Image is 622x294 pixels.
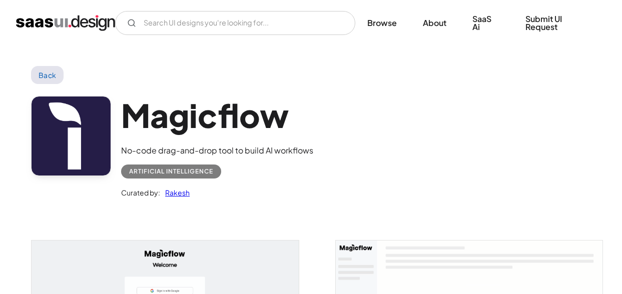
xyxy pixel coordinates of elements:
a: Browse [355,12,409,34]
div: No-code drag-and-drop tool to build AI workflows [121,144,313,156]
a: Submit UI Request [513,8,606,38]
a: Back [31,66,64,84]
a: About [411,12,458,34]
div: Curated by: [121,186,160,198]
a: SaaS Ai [460,8,512,38]
input: Search UI designs you're looking for... [115,11,355,35]
form: Email Form [115,11,355,35]
div: Artificial Intelligence [129,165,213,177]
h1: Magicflow [121,96,313,134]
a: home [16,15,115,31]
a: Rakesh [160,186,190,198]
